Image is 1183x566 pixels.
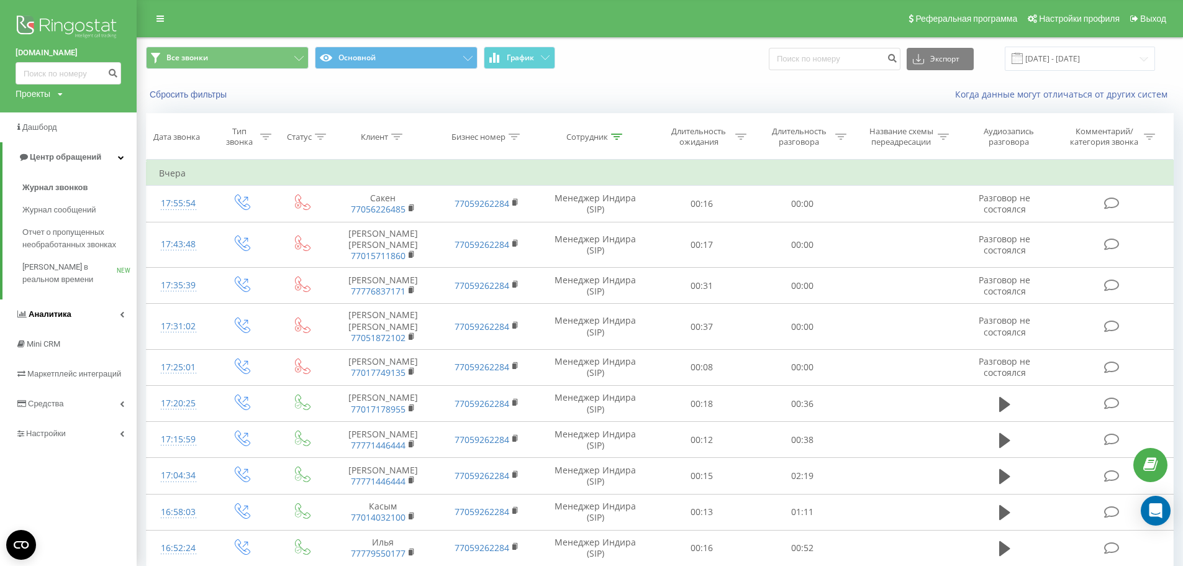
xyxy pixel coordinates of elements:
td: 00:38 [752,422,852,458]
span: Средства [28,399,64,408]
td: Менеджер Индира (SIP) [539,349,651,385]
td: 00:36 [752,386,852,422]
a: 77059262284 [455,470,509,482]
td: 00:00 [752,268,852,304]
td: [PERSON_NAME] [331,386,435,422]
td: Илья [331,530,435,566]
a: 77056226485 [351,203,406,215]
a: 77051872102 [351,332,406,344]
td: 00:15 [651,458,751,494]
div: 17:35:39 [159,273,198,298]
span: Журнал сообщений [22,204,96,216]
div: Тип звонка [222,126,257,147]
td: [PERSON_NAME] [PERSON_NAME] [331,304,435,350]
a: Центр обращений [2,142,137,172]
td: 02:19 [752,458,852,494]
td: 00:13 [651,494,751,530]
div: Проекты [16,88,50,100]
span: Все звонки [166,53,208,63]
div: 17:31:02 [159,314,198,339]
a: Журнал звонков [22,176,137,199]
a: 77771446444 [351,475,406,487]
div: Статус [287,132,312,142]
div: 17:15:59 [159,427,198,452]
span: График [507,53,534,62]
td: 00:17 [651,222,751,268]
td: 01:11 [752,494,852,530]
td: 00:00 [752,222,852,268]
div: Сотрудник [566,132,608,142]
a: 77017749135 [351,367,406,378]
td: 00:31 [651,268,751,304]
div: 17:25:01 [159,355,198,380]
span: Отчет о пропущенных необработанных звонках [22,226,130,251]
span: Разговор не состоялся [979,314,1030,337]
button: Экспорт [907,48,974,70]
td: [PERSON_NAME] [331,268,435,304]
td: 00:16 [651,530,751,566]
input: Поиск по номеру [769,48,900,70]
a: 77059262284 [455,506,509,518]
td: [PERSON_NAME] [PERSON_NAME] [331,222,435,268]
td: 00:00 [752,186,852,222]
span: Маркетплейс интеграций [27,369,121,378]
a: [PERSON_NAME] в реальном времениNEW [22,256,137,291]
td: Менеджер Индира (SIP) [539,186,651,222]
span: Разговор не состоялся [979,233,1030,256]
button: Все звонки [146,47,309,69]
span: Дашборд [22,122,57,132]
div: 17:55:54 [159,191,198,216]
div: 17:20:25 [159,391,198,416]
button: График [484,47,555,69]
a: 77059262284 [455,434,509,445]
a: 77059262284 [455,198,509,209]
button: Сбросить фильтры [146,89,233,100]
td: Сакен [331,186,435,222]
td: Менеджер Индира (SIP) [539,268,651,304]
span: Разговор не состоялся [979,192,1030,215]
a: Отчет о пропущенных необработанных звонках [22,221,137,256]
a: 77059262284 [455,239,509,250]
div: Клиент [361,132,388,142]
td: [PERSON_NAME] [331,349,435,385]
div: Бизнес номер [451,132,505,142]
td: 00:16 [651,186,751,222]
td: Менеджер Индира (SIP) [539,386,651,422]
td: Менеджер Индира (SIP) [539,494,651,530]
a: 77014032100 [351,511,406,523]
td: Менеджер Индира (SIP) [539,458,651,494]
td: [PERSON_NAME] [331,458,435,494]
td: 00:00 [752,349,852,385]
span: Настройки профиля [1039,14,1120,24]
td: 00:18 [651,386,751,422]
span: Mini CRM [27,339,60,349]
img: Ringostat logo [16,12,121,43]
a: 77779550177 [351,547,406,559]
div: 16:52:24 [159,536,198,560]
td: 00:12 [651,422,751,458]
span: Разговор не состоялся [979,355,1030,378]
span: [PERSON_NAME] в реальном времени [22,261,117,286]
td: Касым [331,494,435,530]
div: Дата звонка [153,132,200,142]
td: 00:52 [752,530,852,566]
td: Вчера [147,161,1174,186]
a: 77017178955 [351,403,406,415]
div: Open Intercom Messenger [1141,496,1171,526]
td: Менеджер Индира (SIP) [539,222,651,268]
td: Менеджер Индира (SIP) [539,530,651,566]
a: 77059262284 [455,398,509,409]
td: 00:08 [651,349,751,385]
span: Реферальная программа [915,14,1017,24]
a: Когда данные могут отличаться от других систем [955,88,1174,100]
a: 77771446444 [351,439,406,451]
div: Аудиозапись разговора [968,126,1049,147]
a: 77059262284 [455,321,509,332]
input: Поиск по номеру [16,62,121,84]
span: Выход [1140,14,1166,24]
a: Журнал сообщений [22,199,137,221]
div: Длительность ожидания [666,126,732,147]
span: Журнал звонков [22,181,88,194]
div: 16:58:03 [159,500,198,524]
a: 77059262284 [455,361,509,373]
